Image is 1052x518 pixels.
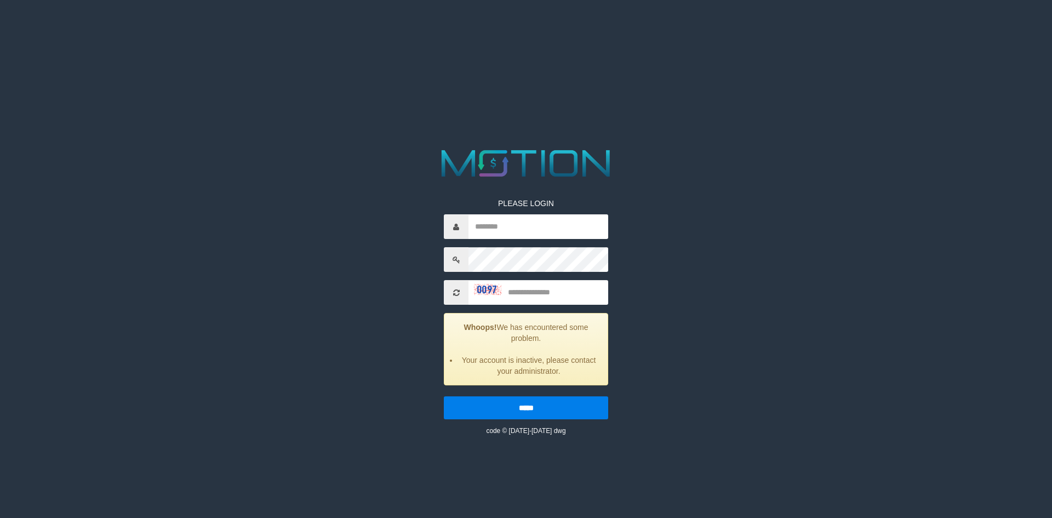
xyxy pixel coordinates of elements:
[486,427,565,435] small: code © [DATE]-[DATE] dwg
[434,145,618,181] img: MOTION_logo.png
[474,284,501,295] img: captcha
[464,323,497,332] strong: Whoops!
[444,198,608,209] p: PLEASE LOGIN
[444,313,608,385] div: We has encountered some problem.
[458,355,599,377] li: Your account is inactive, please contact your administrator.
